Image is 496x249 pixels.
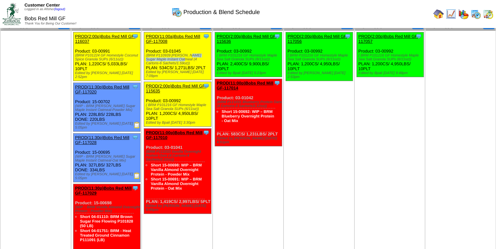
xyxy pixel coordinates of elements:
[80,214,133,228] a: Short 04-01110: BRM Brown Sugar Free Flowing P101828 (50 LB)
[3,3,21,25] img: ZoRoCo_Logo(Green%26Foil)%20jpg.webp
[25,22,76,25] span: Thank You for Being Our Customer!
[222,109,274,123] a: Short 15-00692: WIP – BRM Blueberry Overnight Protein - Oat Mix
[80,228,131,242] a: Short 04-01751: BRM - Heat Treated Ground Cinnamon P111091 (LB)
[73,32,140,81] div: Product: 03-00991 PLAN: 1,220CS / 5,033LBS / 10PLT
[217,136,282,144] div: Edited by [PERSON_NAME] [DATE] 6:51pm
[75,34,136,44] a: PROD(2:00p)Bobs Red Mill GF-116037
[73,133,140,182] div: Product: 15-00695 PLAN: 327LBS / 327LBS DONE: 334LBS
[25,16,65,22] span: Bobs Red Mill GF
[203,129,209,136] img: Tooltip
[217,34,277,44] a: PROD(2:00p)Bobs Red Mill GF-115636
[215,32,282,77] div: Product: 03-00992 PLAN: 2,400CS / 9,900LBS / 20PLT
[288,34,348,44] a: PROD(2:00p)Bobs Red Mill GF-117056
[144,82,211,127] div: Product: 03-00992 PLAN: 1,200CS / 4,950LBS / 10PLT
[132,33,139,39] img: Tooltip
[358,34,419,44] a: PROD(2:00p)Bobs Red Mill GF-117057
[146,103,211,111] div: ( BRM P101216 GF Homestyle Maple Sea Salt Granola SUPs (6/11oz))
[75,135,129,145] a: PROD(11:30p)Bobs Red Mill GF-117028
[75,71,140,79] div: Edited by [PERSON_NAME] [DATE] 2:52pm
[172,7,182,17] img: calendarprod.gif
[203,83,209,89] img: Tooltip
[146,130,202,140] a: PROD(11:00p)Bobs Red Mill GF-117010
[217,54,282,61] div: ( BRM P101216 GF Homestyle Maple Sea Salt Granola SUPs (6/11oz))
[25,8,65,11] span: Logged in as Afisher
[151,163,202,177] a: Short 15-00698: WIP – BRM Vanilla Almond Overnight Protein - Powder Mix
[415,33,422,39] img: Tooltip
[146,54,211,65] div: (BRM P110939 [PERSON_NAME] Sugar Maple Instant Oatmeal (4 Cartons-6 Sachets/1.59oz))
[203,33,209,39] img: Tooltip
[471,9,481,19] img: calendarprod.gif
[75,54,140,61] div: (BRM P101224 GF Homestyle Coconut Spice Granola SUPs (6/11oz))
[132,134,139,141] img: Tooltip
[217,81,273,90] a: PROD(11:00p)Bobs Red Mill GF-117014
[132,185,139,191] img: Tooltip
[146,121,211,125] div: Edited by Bpali [DATE] 3:30pm
[75,155,140,163] div: (WIP - BRM [PERSON_NAME] Sugar Maple Instant Oatmeal-Oat Mix)
[274,33,280,39] img: Tooltip
[146,150,211,162] div: (BRM P111033 Vanilla Overnight Protein Oats (4 Cartons-4 Sachets/2.12oz))
[433,9,444,19] img: home.gif
[146,34,200,44] a: PROD(11:00a)Bobs Red Mill GF-117008
[274,80,280,86] img: Tooltip
[146,84,206,93] a: PROD(2:00p)Bobs Red Mill GF-115635
[75,186,132,195] a: PROD(11:30p)Bobs Red Mill GF-117029
[356,32,423,77] div: Product: 03-00992 PLAN: 1,200CS / 4,950LBS / 10PLT
[288,71,353,79] div: Edited by [PERSON_NAME] [DATE] 2:53pm
[151,177,202,191] a: Short 15-00691: WIP – BRM Vanilla Almond Overnight Protein - Oat Mix
[132,84,139,90] img: Tooltip
[75,205,140,213] div: (WIP – BRM Vanilla Almond Overnight Protein - Powder Mix)
[146,204,211,212] div: Edited by [PERSON_NAME] [DATE] 6:45pm
[146,70,211,78] div: Edited by [PERSON_NAME] [DATE] 7:09pm
[217,100,282,108] div: (BRM P111031 Blueberry Protein Oats (4 Cartons-4 Sachets/2.12oz))
[215,79,282,146] div: Product: 03-01042 PLAN: 583CS / 1,231LBS / 2PLT
[183,9,260,16] span: Production & Blend Schedule
[286,32,353,81] div: Product: 03-00992 PLAN: 1,200CS / 4,950LBS / 10PLT
[25,3,60,8] span: Customer Center
[144,32,211,80] div: Product: 03-01045 PLAN: 534CS / 1,271LBS / 2PLT
[75,104,140,112] div: (WIP - BRM [PERSON_NAME] Sugar Maple Instant Oatmeal-Powder Mix)
[75,172,140,180] div: Edited by [PERSON_NAME] [DATE] 5:05pm
[446,9,456,19] img: line_graph.gif
[458,9,469,19] img: graph.gif
[288,54,353,61] div: ( BRM P101216 GF Homestyle Maple Sea Salt Granola SUPs (6/11oz))
[75,85,129,94] a: PROD(11:30p)Bobs Red Mill GF-117020
[73,83,140,132] div: Product: 15-00702 PLAN: 228LBS / 228LBS DONE: 220LBS
[483,9,493,19] img: calendarinout.gif
[134,172,140,179] img: Production Report
[344,33,351,39] img: Tooltip
[75,122,140,130] div: Edited by [PERSON_NAME] [DATE] 5:05pm
[358,54,423,61] div: ( BRM P101216 GF Homestyle Maple Sea Salt Granola SUPs (6/11oz))
[358,71,423,75] div: Edited by Bpali [DATE] 9:48pm
[134,122,140,128] img: Production Report
[217,71,282,75] div: Edited by Bpali [DATE] 5:23pm
[144,129,211,214] div: Product: 03-01041 PLAN: 1,419CS / 2,997LBS / 5PLT
[54,8,65,11] a: (logout)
